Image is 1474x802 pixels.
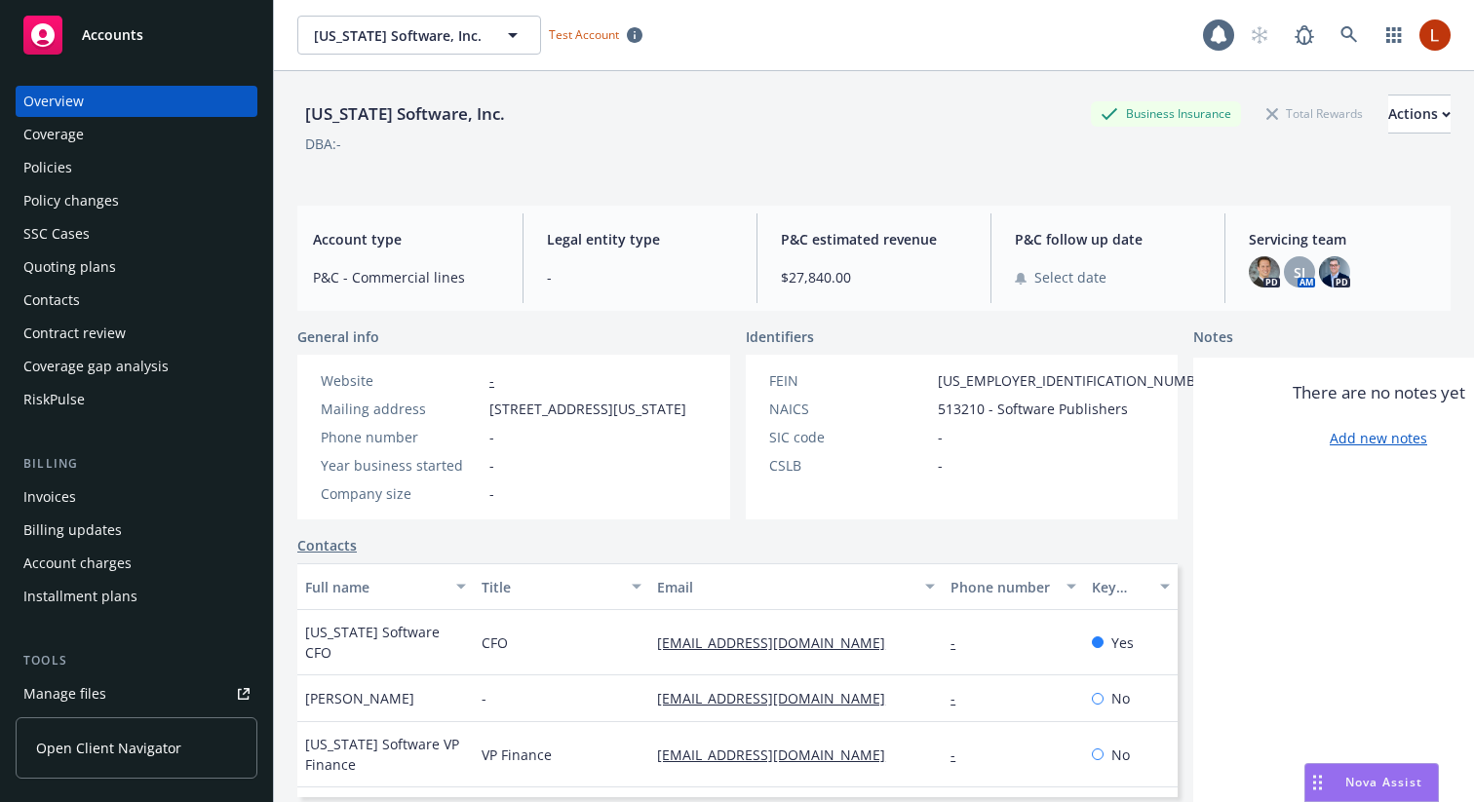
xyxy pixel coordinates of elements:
a: [EMAIL_ADDRESS][DOMAIN_NAME] [657,689,901,707]
div: Billing updates [23,515,122,546]
div: NAICS [769,399,930,419]
div: DBA: - [305,134,341,154]
div: Quoting plans [23,251,116,283]
a: Start snowing [1240,16,1279,55]
div: Phone number [950,577,1054,597]
span: No [1111,688,1130,708]
span: Test Account [541,24,650,45]
a: Quoting plans [16,251,257,283]
div: Manage files [23,678,106,709]
a: Account charges [16,548,257,579]
a: Installment plans [16,581,257,612]
span: Accounts [82,27,143,43]
div: Full name [305,577,445,597]
div: Contacts [23,285,80,316]
a: Overview [16,86,257,117]
a: Manage files [16,678,257,709]
span: - [489,483,494,504]
div: Email [657,577,913,597]
img: photo [1319,256,1350,287]
span: P&C - Commercial lines [313,267,499,287]
span: 513210 - Software Publishers [938,399,1128,419]
span: [US_STATE] Software CFO [305,622,466,663]
span: - [482,688,486,708]
div: RiskPulse [23,384,85,415]
span: - [489,455,494,476]
a: Billing updates [16,515,257,546]
img: photo [1419,19,1451,51]
a: Add new notes [1330,428,1427,448]
a: Invoices [16,481,257,513]
div: Phone number [321,427,482,447]
a: Contacts [16,285,257,316]
span: There are no notes yet [1293,381,1465,404]
span: [US_STATE] Software VP Finance [305,734,466,775]
span: Open Client Navigator [36,738,181,758]
div: Contract review [23,318,126,349]
button: Title [474,563,650,610]
span: - [489,427,494,447]
div: Mailing address [321,399,482,419]
a: - [950,633,971,652]
span: - [547,267,733,287]
button: [US_STATE] Software, Inc. [297,16,541,55]
span: [PERSON_NAME] [305,688,414,708]
div: Company size [321,483,482,504]
span: VP Finance [482,745,552,765]
div: Invoices [23,481,76,513]
img: photo [1249,256,1280,287]
span: [US_EMPLOYER_IDENTIFICATION_NUMBER] [938,370,1217,391]
a: [EMAIL_ADDRESS][DOMAIN_NAME] [657,633,901,652]
span: P&C follow up date [1015,229,1201,249]
button: Actions [1388,95,1451,134]
button: Nova Assist [1304,763,1439,802]
div: Year business started [321,455,482,476]
button: Email [649,563,943,610]
a: Report a Bug [1285,16,1324,55]
a: Policies [16,152,257,183]
a: SSC Cases [16,218,257,249]
div: Business Insurance [1091,101,1241,126]
a: Contacts [297,535,357,555]
div: Installment plans [23,581,137,612]
button: Full name [297,563,474,610]
div: Website [321,370,482,391]
div: [US_STATE] Software, Inc. [297,101,513,127]
span: Servicing team [1249,229,1435,249]
button: Key contact [1084,563,1178,610]
a: Coverage gap analysis [16,351,257,382]
a: Search [1330,16,1369,55]
a: [EMAIL_ADDRESS][DOMAIN_NAME] [657,745,901,764]
span: General info [297,326,379,347]
div: CSLB [769,455,930,476]
span: Yes [1111,632,1134,653]
div: Billing [16,454,257,474]
div: Total Rewards [1257,101,1373,126]
a: - [489,371,494,390]
button: Phone number [943,563,1083,610]
a: Accounts [16,8,257,62]
span: $27,840.00 [781,267,967,287]
a: Coverage [16,119,257,150]
a: Contract review [16,318,257,349]
div: SIC code [769,427,930,447]
span: - [938,455,943,476]
div: Account charges [23,548,132,579]
a: Switch app [1375,16,1414,55]
a: - [950,689,971,707]
span: Notes [1193,326,1233,350]
span: - [938,427,943,447]
div: Overview [23,86,84,117]
div: SSC Cases [23,218,90,249]
span: Identifiers [746,326,814,347]
div: Key contact [1092,577,1148,597]
a: RiskPulse [16,384,257,415]
div: FEIN [769,370,930,391]
span: SJ [1294,262,1305,283]
div: Policies [23,152,72,183]
a: - [950,745,971,764]
span: [US_STATE] Software, Inc. [314,25,483,46]
div: Tools [16,651,257,670]
span: [STREET_ADDRESS][US_STATE] [489,399,686,419]
span: Account type [313,229,499,249]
